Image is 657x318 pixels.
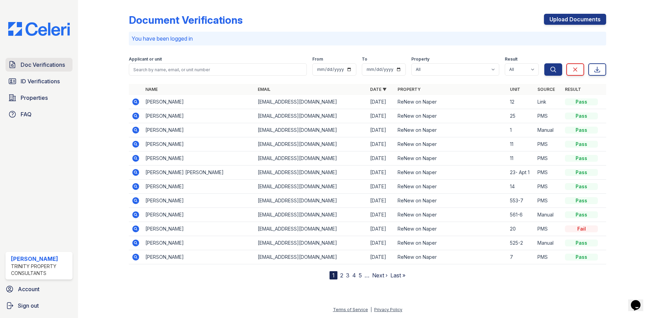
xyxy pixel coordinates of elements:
[565,169,598,176] div: Pass
[544,14,606,25] a: Upload Documents
[132,34,603,43] p: You have been logged in
[255,194,367,208] td: [EMAIL_ADDRESS][DOMAIN_NAME]
[367,166,395,180] td: [DATE]
[312,56,323,62] label: From
[372,272,388,279] a: Next ›
[535,109,562,123] td: PMS
[255,109,367,123] td: [EMAIL_ADDRESS][DOMAIN_NAME]
[411,56,430,62] label: Property
[258,87,270,92] a: Email
[18,301,39,310] span: Sign out
[507,137,535,151] td: 11
[507,236,535,250] td: 525-2
[11,263,70,277] div: Trinity Property Consultants
[535,166,562,180] td: PMS
[3,299,75,312] a: Sign out
[367,236,395,250] td: [DATE]
[505,56,517,62] label: Result
[129,14,243,26] div: Document Verifications
[255,250,367,264] td: [EMAIL_ADDRESS][DOMAIN_NAME]
[507,166,535,180] td: 23- Apt 1
[535,95,562,109] td: Link
[5,91,73,105] a: Properties
[11,255,70,263] div: [PERSON_NAME]
[535,123,562,137] td: Manual
[367,95,395,109] td: [DATE]
[5,107,73,121] a: FAQ
[21,94,48,102] span: Properties
[565,98,598,105] div: Pass
[398,87,421,92] a: Property
[3,22,75,36] img: CE_Logo_Blue-a8612792a0a2168367f1c8372b55b34899dd931a85d93a1a3d3e32e68fde9ad4.png
[395,95,507,109] td: ReNew on Naper
[370,307,372,312] div: |
[535,208,562,222] td: Manual
[390,272,405,279] a: Last »
[535,137,562,151] td: PMS
[143,137,255,151] td: [PERSON_NAME]
[395,236,507,250] td: ReNew on Naper
[628,290,650,311] iframe: chat widget
[507,250,535,264] td: 7
[143,95,255,109] td: [PERSON_NAME]
[346,272,349,279] a: 3
[367,109,395,123] td: [DATE]
[395,123,507,137] td: ReNew on Naper
[367,151,395,166] td: [DATE]
[537,87,555,92] a: Source
[367,123,395,137] td: [DATE]
[3,282,75,296] a: Account
[395,137,507,151] td: ReNew on Naper
[143,208,255,222] td: [PERSON_NAME]
[367,222,395,236] td: [DATE]
[507,95,535,109] td: 12
[255,95,367,109] td: [EMAIL_ADDRESS][DOMAIN_NAME]
[395,222,507,236] td: ReNew on Naper
[21,61,65,69] span: Doc Verifications
[395,151,507,166] td: ReNew on Naper
[565,211,598,218] div: Pass
[143,180,255,194] td: [PERSON_NAME]
[255,137,367,151] td: [EMAIL_ADDRESS][DOMAIN_NAME]
[143,194,255,208] td: [PERSON_NAME]
[535,250,562,264] td: PMS
[21,110,32,118] span: FAQ
[507,222,535,236] td: 20
[21,77,60,85] span: ID Verifications
[143,236,255,250] td: [PERSON_NAME]
[395,208,507,222] td: ReNew on Naper
[565,127,598,134] div: Pass
[145,87,158,92] a: Name
[129,56,162,62] label: Applicant or unit
[370,87,387,92] a: Date ▼
[255,180,367,194] td: [EMAIL_ADDRESS][DOMAIN_NAME]
[359,272,362,279] a: 5
[255,151,367,166] td: [EMAIL_ADDRESS][DOMAIN_NAME]
[510,87,520,92] a: Unit
[255,166,367,180] td: [EMAIL_ADDRESS][DOMAIN_NAME]
[5,58,73,72] a: Doc Verifications
[143,151,255,166] td: [PERSON_NAME]
[565,254,598,261] div: Pass
[367,250,395,264] td: [DATE]
[395,194,507,208] td: ReNew on Naper
[367,137,395,151] td: [DATE]
[365,271,369,279] span: …
[395,109,507,123] td: ReNew on Naper
[535,180,562,194] td: PMS
[395,166,507,180] td: ReNew on Naper
[565,113,598,119] div: Pass
[255,123,367,137] td: [EMAIL_ADDRESS][DOMAIN_NAME]
[340,272,343,279] a: 2
[507,194,535,208] td: 553-7
[565,141,598,148] div: Pass
[143,123,255,137] td: [PERSON_NAME]
[507,109,535,123] td: 25
[565,240,598,246] div: Pass
[565,225,598,232] div: Fail
[535,194,562,208] td: PMS
[129,63,307,76] input: Search by name, email, or unit number
[565,197,598,204] div: Pass
[255,236,367,250] td: [EMAIL_ADDRESS][DOMAIN_NAME]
